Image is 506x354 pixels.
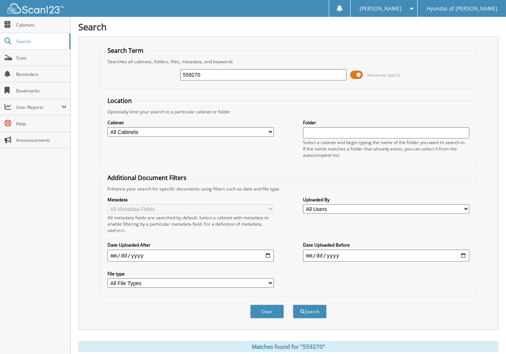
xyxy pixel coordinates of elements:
[427,6,497,11] span: Hyundai of [PERSON_NAME]
[16,22,67,28] span: Cabinets
[303,119,469,126] label: Folder
[16,120,67,127] span: Help
[104,46,147,55] legend: Search Term
[16,137,67,143] span: Announcements
[78,21,499,33] h1: Search
[16,38,66,45] span: Search
[360,6,402,11] span: [PERSON_NAME]
[104,174,190,182] legend: Additional Document Filters
[16,55,67,61] span: Scan
[303,196,469,203] label: Uploaded By
[107,271,274,277] label: File type
[104,186,473,192] div: Enhance your search for specific documents using filters such as date and file type.
[104,97,136,105] legend: Location
[7,3,64,13] img: scan123-logo-white.svg
[293,305,327,318] button: Search
[104,58,473,65] div: Searches all cabinets, folders, files, metadata, and keywords
[367,72,400,78] span: Advanced Search
[115,227,125,234] a: here
[303,139,469,158] div: Select a cabinet and begin typing the name of the folder you want to search in. If the name match...
[107,214,274,234] div: All metadata fields are searched by default. Select a cabinet with metadata to enable filtering b...
[78,341,499,352] div: Matches found for "559270"
[107,119,274,126] label: Cabinet
[303,250,469,262] input: end
[107,242,274,248] label: Date Uploaded After
[303,242,469,248] label: Date Uploaded Before
[16,104,61,110] span: User Reports
[107,250,274,262] input: start
[16,71,67,77] span: Reminders
[16,88,67,94] span: Bookmarks
[104,109,473,115] div: Optionally limit your search to a particular cabinet or folder
[250,305,284,318] button: Clear
[107,196,274,203] label: Metadata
